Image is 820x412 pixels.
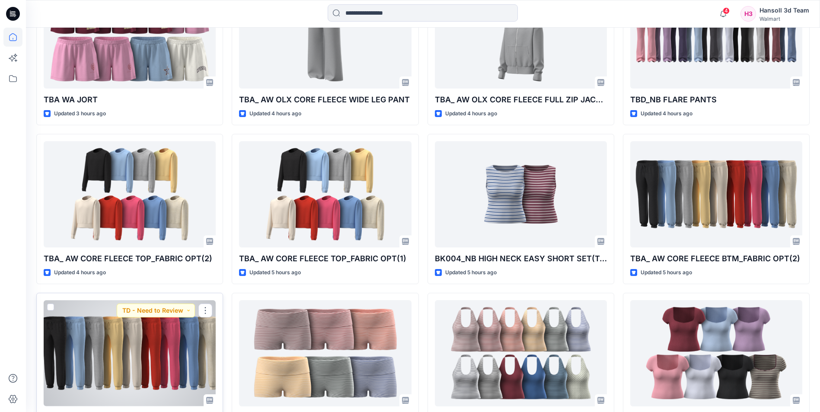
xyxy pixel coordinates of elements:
p: TBA_ AW CORE FLEECE BTM_FABRIC OPT(2) [630,253,802,265]
div: H3 [740,6,756,22]
p: TBA_ AW OLX CORE FLEECE FULL ZIP JACKET [435,94,607,106]
p: TBA WA JORT [44,94,216,106]
p: TBA_ AW CORE FLEECE TOP_FABRIC OPT(2) [44,253,216,265]
a: BK004_NB HIGH NECK EASY SHORT SET(TOP) [435,141,607,247]
p: Updated 5 hours ago [641,268,692,277]
p: BK004_NB HIGH NECK EASY SHORT SET(TOP) [435,253,607,265]
span: 4 [723,7,730,14]
a: TBA_ AW CORE FLEECE BTM_FABRIC OPT(1) [44,300,216,406]
p: Updated 4 hours ago [445,109,497,118]
div: Hansoll 3d Team [759,5,809,16]
p: TBA_ AW CORE FLEECE TOP_FABRIC OPT(1) [239,253,411,265]
a: TBA_ AW CORE FLEECE TOP_FABRIC OPT(2) [44,141,216,247]
a: YJ006_NB V NECK BABY TEE [630,300,802,406]
p: Updated 3 hours ago [54,109,106,118]
p: Updated 4 hours ago [54,268,106,277]
a: AS002_NB SOFT SET(TOP) [435,300,607,406]
a: TBA_ AW CORE FLEECE TOP_FABRIC OPT(1) [239,141,411,247]
p: TBD_NB FLARE PANTS [630,94,802,106]
p: Updated 5 hours ago [445,268,497,277]
p: Updated 5 hours ago [249,268,301,277]
p: Updated 4 hours ago [249,109,301,118]
div: Walmart [759,16,809,22]
a: DK003_NB SOFT SET(BTTM) [239,300,411,406]
p: TBA_ AW OLX CORE FLEECE WIDE LEG PANT [239,94,411,106]
a: TBA_ AW CORE FLEECE BTM_FABRIC OPT(2) [630,141,802,247]
p: Updated 4 hours ago [641,109,692,118]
